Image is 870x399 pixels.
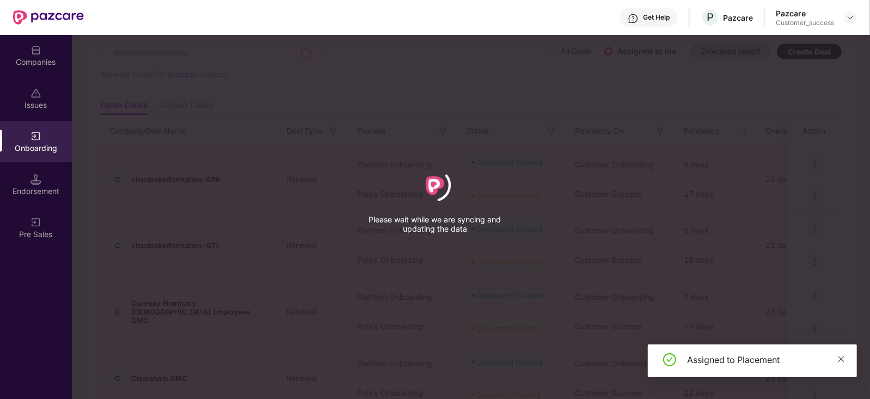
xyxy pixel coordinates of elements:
[628,13,639,24] img: svg+xml;base64,PHN2ZyBpZD0iSGVscC0zMngzMiIgeG1sbnM9Imh0dHA6Ly93d3cudzMub3JnLzIwMDAvc3ZnIiB3aWR0aD...
[837,355,845,363] span: close
[30,88,41,99] img: svg+xml;base64,PHN2ZyBpZD0iSXNzdWVzX2Rpc2FibGVkIiB4bWxucz0iaHR0cDovL3d3dy53My5vcmcvMjAwMC9zdmciIH...
[13,10,84,25] img: New Pazcare Logo
[30,174,41,185] img: svg+xml;base64,PHN2ZyB3aWR0aD0iMTQuNSIgaGVpZ2h0PSIxNC41IiB2aWV3Qm94PSIwIDAgMTYgMTYiIGZpbGw9Im5vbm...
[663,353,676,366] span: check-circle
[687,353,844,366] div: Assigned to Placement
[643,13,670,22] div: Get Help
[30,45,41,56] img: svg+xml;base64,PHN2ZyBpZD0iQ29tcGFuaWVzIiB4bWxucz0iaHR0cDovL3d3dy53My5vcmcvMjAwMC9zdmciIHdpZHRoPS...
[723,13,753,23] div: Pazcare
[707,11,714,24] span: P
[353,215,517,233] p: Please wait while we are syncing and updating the data
[776,19,834,27] div: Customer_success
[846,13,855,22] img: svg+xml;base64,PHN2ZyBpZD0iRHJvcGRvd24tMzJ4MzIiIHhtbG5zPSJodHRwOi8vd3d3LnczLm9yZy8yMDAwL3N2ZyIgd2...
[413,164,457,207] div: animation
[776,8,834,19] div: Pazcare
[30,131,41,142] img: svg+xml;base64,PHN2ZyB3aWR0aD0iMjAiIGhlaWdodD0iMjAiIHZpZXdCb3g9IjAgMCAyMCAyMCIgZmlsbD0ibm9uZSIgeG...
[30,217,41,228] img: svg+xml;base64,PHN2ZyB3aWR0aD0iMjAiIGhlaWdodD0iMjAiIHZpZXdCb3g9IjAgMCAyMCAyMCIgZmlsbD0ibm9uZSIgeG...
